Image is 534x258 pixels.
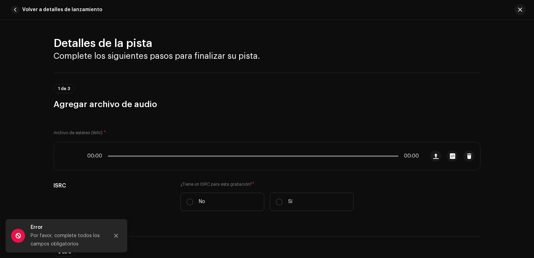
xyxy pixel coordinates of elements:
[31,223,104,232] div: Error
[199,198,205,205] p: No
[54,182,169,190] h5: ISRC
[288,198,292,205] p: Sí
[54,99,480,110] h3: Agregar archivo de audio
[31,232,104,248] div: Por favor, complete todos los campos obligatorios
[54,37,480,50] h2: Detalles de la pista
[401,153,419,159] span: 00:00
[109,229,123,243] button: Close
[54,50,480,62] h3: Complete los siguientes pasos para finalizar su pista.
[180,182,354,187] label: ¿Tiene un ISRC para esta grabación?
